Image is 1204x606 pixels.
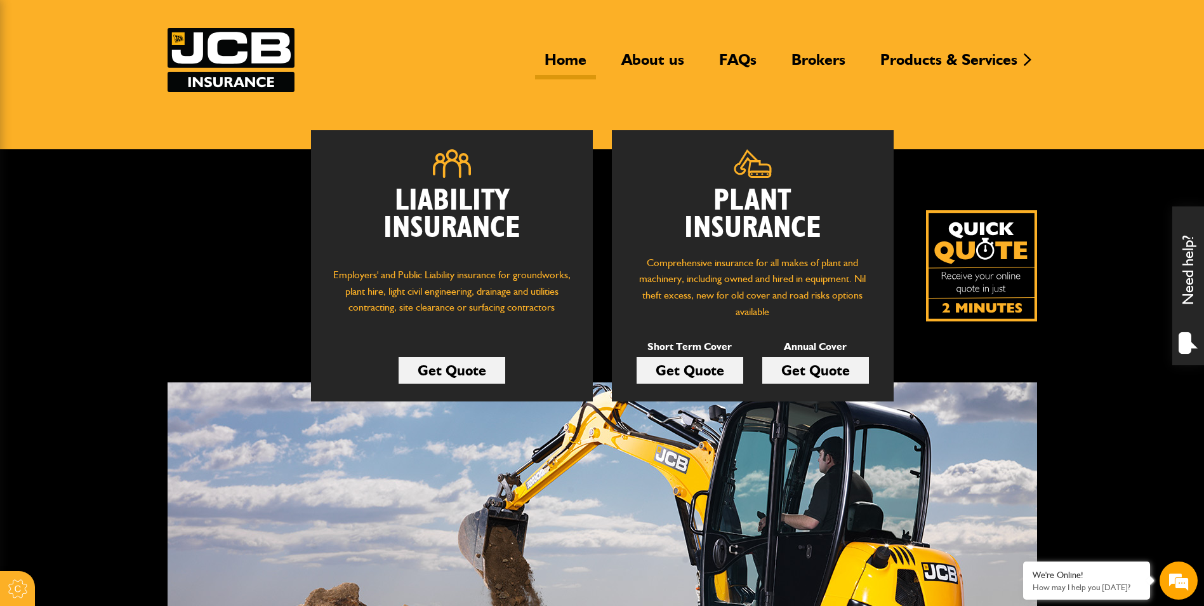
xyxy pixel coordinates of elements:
a: Home [535,50,596,79]
div: Need help? [1172,206,1204,365]
a: Products & Services [871,50,1027,79]
h2: Plant Insurance [631,187,875,242]
p: Short Term Cover [637,339,743,355]
img: JCB Insurance Services logo [168,28,294,92]
a: FAQs [710,50,766,79]
a: Get Quote [399,357,505,384]
a: JCB Insurance Services [168,28,294,92]
div: We're Online! [1033,570,1141,581]
a: Get Quote [637,357,743,384]
a: Brokers [782,50,855,79]
img: Quick Quote [926,210,1037,321]
p: Comprehensive insurance for all makes of plant and machinery, including owned and hired in equipm... [631,255,875,320]
p: Employers' and Public Liability insurance for groundworks, plant hire, light civil engineering, d... [330,267,574,328]
p: How may I help you today? [1033,582,1141,592]
a: About us [612,50,694,79]
p: Annual Cover [762,339,869,355]
a: Get Quote [762,357,869,384]
a: Get your insurance quote isn just 2-minutes [926,210,1037,321]
h2: Liability Insurance [330,187,574,255]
